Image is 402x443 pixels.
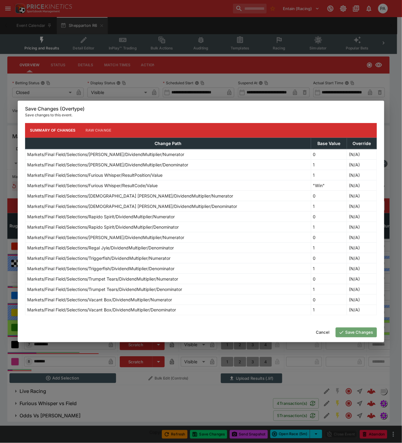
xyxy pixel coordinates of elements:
button: Raw Change [81,123,116,138]
td: "Win" [311,180,347,191]
p: Save changes to this event. [25,112,377,118]
p: Markets/Final Field/Selections/Trumpet Tears/DividendMultiplier/Numerator [27,276,178,282]
td: (N/A) [347,242,377,253]
td: 0 [311,191,347,201]
td: 1 [311,242,347,253]
p: Markets/Final Field/Selections/Furious Whisper/ResultCode/Value [27,182,158,189]
td: 1 [311,222,347,232]
td: (N/A) [347,191,377,201]
p: Markets/Final Field/Selections/[DEMOGRAPHIC_DATA] [PERSON_NAME]/DividendMultiplier/Numerator [27,193,233,199]
td: 0 [311,294,347,305]
p: Markets/Final Field/Selections/[PERSON_NAME]/DividendMultiplier/Denominator [27,162,188,168]
td: (N/A) [347,232,377,242]
p: Markets/Final Field/Selections/Furious Whisper/ResultPosition/Value [27,172,163,178]
p: Markets/Final Field/Selections/Rapido Spirit/DividendMultiplier/Denominator [27,224,179,230]
th: Base Value [311,138,347,149]
p: Markets/Final Field/Selections/Triggerfish/DividendMultiplier/Denominator [27,265,174,272]
td: 1 [311,263,347,274]
p: Markets/Final Field/Selections/Vacant Box/DividendMultiplier/Denominator [27,307,176,313]
td: 1 [311,305,347,315]
p: Markets/Final Field/Selections/Rapido Spirit/DividendMultiplier/Numerator [27,213,175,220]
td: (N/A) [347,222,377,232]
td: (N/A) [347,201,377,211]
td: 0 [311,211,347,222]
td: 1 [311,159,347,170]
td: (N/A) [347,149,377,159]
td: (N/A) [347,294,377,305]
p: Markets/Final Field/Selections/[PERSON_NAME]/DividendMultiplier/Numerator [27,234,184,241]
td: (N/A) [347,159,377,170]
button: Save Changes [336,328,377,337]
button: Cancel [312,328,333,337]
td: (N/A) [347,253,377,263]
p: Markets/Final Field/Selections/Regal Jyle/DividendMultiplier/Denominator [27,245,174,251]
td: 0 [311,253,347,263]
td: 0 [311,232,347,242]
td: (N/A) [347,211,377,222]
p: Markets/Final Field/Selections/[PERSON_NAME]/DividendMultiplier/Numerator [27,151,184,158]
th: Change Path [25,138,311,149]
h6: Save Changes (Overtype) [25,106,377,112]
button: Summary of Changes [25,123,81,138]
p: Markets/Final Field/Selections/Vacant Box/DividendMultiplier/Numerator [27,296,172,303]
td: (N/A) [347,180,377,191]
td: 1 [311,201,347,211]
td: 1 [311,284,347,294]
p: Markets/Final Field/Selections/Trumpet Tears/DividendMultiplier/Denominator [27,286,182,292]
td: 1 [311,170,347,180]
p: Markets/Final Field/Selections/[DEMOGRAPHIC_DATA] [PERSON_NAME]/DividendMultiplier/Denominator [27,203,237,209]
p: Markets/Final Field/Selections/Triggerfish/DividendMultiplier/Numerator [27,255,170,261]
th: Override [347,138,377,149]
td: 0 [311,149,347,159]
td: (N/A) [347,274,377,284]
td: (N/A) [347,170,377,180]
td: (N/A) [347,284,377,294]
td: (N/A) [347,263,377,274]
td: 0 [311,274,347,284]
td: (N/A) [347,305,377,315]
